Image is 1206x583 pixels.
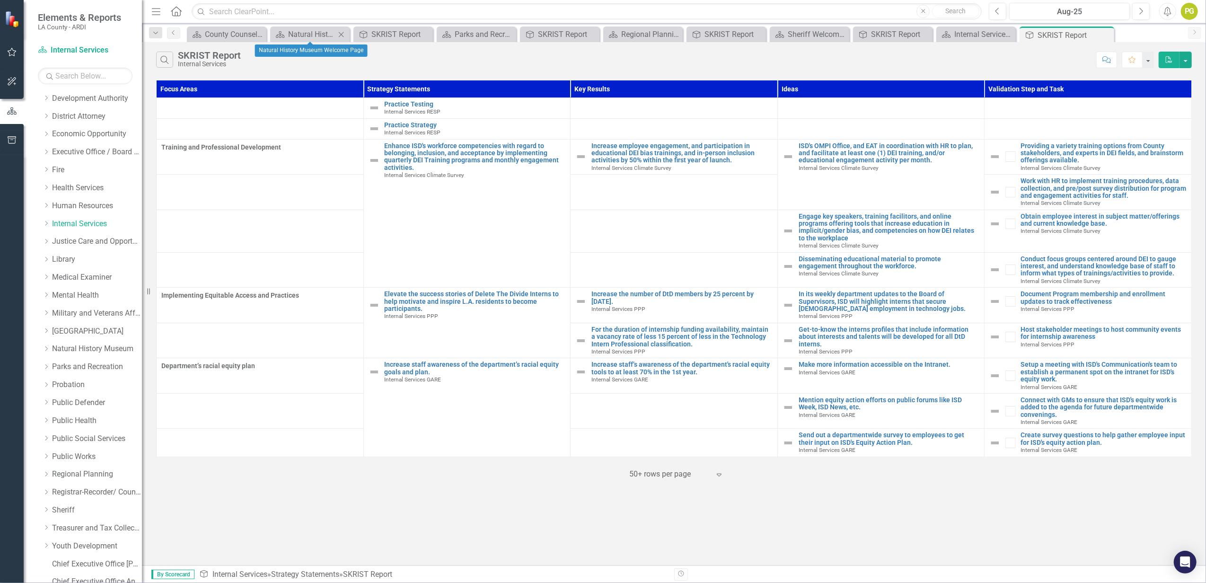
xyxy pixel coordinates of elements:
img: Not Defined [369,155,380,166]
a: Medical Examiner [52,272,142,283]
img: Not Defined [989,437,1001,449]
a: Regional Planning [52,469,142,480]
div: County Counsel Welcome Page [205,28,264,40]
img: Not Defined [989,331,1001,343]
span: Internal Services GARE [799,447,855,453]
a: Parks and Recreation Welcome Page [439,28,514,40]
button: Search [932,5,979,18]
div: Parks and Recreation Welcome Page [455,28,514,40]
a: Connect with GMs to ensure that ISD's equity work is added to the agenda for future departmentwid... [1021,397,1187,418]
a: Development Authority [52,93,142,104]
a: Internal Services [52,219,142,230]
a: Work with HR to implement training procedures, data collection, and pre/post survey distribution ... [1021,177,1187,199]
div: SKRIST Report [343,570,392,579]
a: Engage key speakers, training facilitors, and online programs offering tools that increase educat... [799,213,980,242]
a: Military and Veterans Affair [52,308,142,319]
img: Not Defined [575,151,587,162]
a: SKRIST Report [356,28,431,40]
div: Natural History Museum Welcome Page [288,28,335,40]
span: By Scorecard [151,570,194,579]
span: Internal Services Climate Survey [799,242,879,249]
span: Internal Services RESP [385,129,441,136]
button: PG [1181,3,1198,20]
a: Public Social Services [52,433,142,444]
span: Internal Services GARE [591,376,648,383]
span: Internal Services Climate Survey [1021,278,1100,284]
span: Internal Services GARE [1021,384,1077,390]
a: Health Services [52,183,142,194]
img: Not Defined [783,300,794,311]
button: Aug-25 [1009,3,1130,20]
div: Internal Services [178,61,241,68]
span: Internal Services Climate Survey [385,172,465,178]
a: Elevate the success stories of Delete The Divide Interns to help motivate and inspire L.A. reside... [385,291,566,312]
a: Disseminating educational material to promote engagement throughout the workforce. [799,256,980,270]
span: Internal Services Climate Survey [1021,228,1100,234]
a: In its weekly department updates to the Board of Supervisors, ISD will highlight interns that sec... [799,291,980,312]
img: Not Defined [989,151,1001,162]
a: Natural History Museum [52,344,142,354]
a: Increase employee engagement, and participation in educational DEI bias trainings, and in-person ... [591,142,773,164]
a: District Attorney [52,111,142,122]
a: Obtain employee interest in subject matter/offerings and current knowledge base. [1021,213,1187,228]
span: Internal Services PPP [591,348,645,355]
a: For the duration of internship funding availability, maintain a vacancy rate of less 15 percent o... [591,326,773,348]
a: Mental Health [52,290,142,301]
a: Youth Development [52,541,142,552]
a: Parks and Recreation [52,362,142,372]
span: Internal Services Climate Survey [799,165,879,171]
span: Search [946,7,966,15]
div: SKRIST Report [704,28,764,40]
div: SKRIST Report [371,28,431,40]
a: Executive Office / Board of Supervisors [52,147,142,158]
a: Practice Strategy [385,122,566,129]
a: Economic Opportunity [52,129,142,140]
a: Practice Testing [385,101,566,108]
span: Internal Services PPP [799,313,853,319]
span: Internal Services Climate Survey [591,165,671,171]
img: Not Defined [989,264,1001,275]
a: ISD's OMPI Office, and EAT in coordination with HR to plan, and facilitate at least one (1) DEI t... [799,142,980,164]
img: Not Defined [989,186,1001,198]
img: ClearPoint Strategy [5,10,21,27]
div: SKRIST Report [1038,29,1112,41]
input: Search Below... [38,68,132,84]
span: Internal Services RESP [385,108,441,115]
a: Host stakeholder meetings to host community events for internship awareness [1021,326,1187,341]
a: Send out a departmentwide survey to employees to get their input on ISD's Equity Action Plan. [799,432,980,446]
img: Not Defined [989,218,1001,230]
span: Internal Services PPP [799,348,853,355]
img: Not Defined [989,296,1001,307]
a: Enhance ISD's workforce competencies with regard to belonging, inclusion, and acceptance by imple... [385,142,566,172]
span: Internal Services GARE [385,376,441,383]
div: SKRIST Report [538,28,597,40]
div: Regional Planning Welcome Page [621,28,680,40]
div: Internal Services Welcome Page [954,28,1013,40]
a: Increase staff awareness of the department’s racial equity goals and plan. [385,361,566,376]
span: Internal Services GARE [1021,447,1077,453]
span: Internal Services PPP [1021,341,1074,348]
a: Library [52,254,142,265]
a: Setup a meeting with ISD's Communication's team to establish a permanent spot on the intranet for... [1021,361,1187,383]
span: Internal Services GARE [1021,419,1077,425]
a: Sheriff Welcome Page [772,28,847,40]
a: Regional Planning Welcome Page [606,28,680,40]
a: Treasurer and Tax Collector [52,523,142,534]
img: Not Defined [369,366,380,378]
div: Aug-25 [1012,6,1127,18]
a: Increase staff’s awareness of the department's racial equity tools to at least 70% in the 1st year. [591,361,773,376]
img: Not Defined [783,225,794,237]
a: SKRIST Report [522,28,597,40]
a: Make more information accessible on the Intranet. [799,361,980,368]
span: Internal Services PPP [591,306,645,312]
a: Mention equity action efforts on public forums like ISD Week, ISD News, etc. [799,397,980,411]
a: [GEOGRAPHIC_DATA] [52,326,142,337]
img: Not Defined [783,335,794,346]
div: Open Intercom Messenger [1174,551,1197,574]
span: Implementing Equitable Access and Practices [161,291,359,300]
a: Sheriff [52,505,142,516]
span: Elements & Reports [38,12,121,23]
img: Not Defined [989,406,1001,417]
a: Justice Care and Opportunity [52,236,142,247]
span: Internal Services Climate Survey [1021,200,1100,206]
